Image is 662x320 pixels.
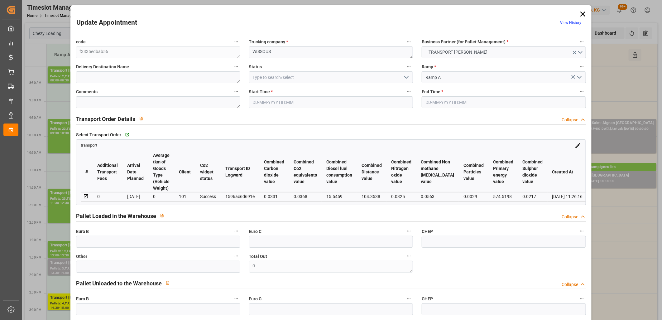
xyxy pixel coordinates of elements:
[578,227,586,235] button: CHEP
[76,296,89,302] span: Euro B
[523,193,543,200] div: 0.0217
[81,152,93,192] th: #
[493,193,513,200] div: 574.5198
[249,261,413,273] textarea: 0
[93,152,122,192] th: Additional Transport Fees
[422,296,433,302] span: CHEP
[405,227,413,235] button: Euro C
[156,210,168,221] button: View description
[459,152,488,192] th: Combined Particles value
[195,152,221,192] th: Co2 widget status
[552,193,583,200] div: [DATE] 11:26:16
[562,214,578,220] div: Collapse
[574,73,584,82] button: open menu
[249,296,262,302] span: Euro C
[249,64,262,70] span: Status
[425,49,491,56] span: TRANSPORT [PERSON_NAME]
[518,152,548,192] th: Combined Sulphur dioxide value
[76,89,98,95] span: Comments
[463,193,484,200] div: 0.0029
[97,193,118,200] div: 0
[76,132,121,138] span: Select Transport Order
[578,38,586,46] button: Business Partner (for Pallet Management) *
[76,64,129,70] span: Delivery Destination Name
[135,113,147,124] button: View description
[81,143,97,148] span: transport
[232,227,240,235] button: Euro B
[76,18,137,28] h2: Update Appointment
[578,295,586,303] button: CHEP
[232,38,240,46] button: code
[391,193,411,200] div: 0.0325
[578,63,586,71] button: Ramp *
[422,46,586,58] button: open menu
[562,281,578,288] div: Collapse
[76,228,89,235] span: Euro B
[362,193,382,200] div: 104.3538
[422,64,436,70] span: Ramp
[405,38,413,46] button: Trucking company *
[76,46,240,58] textarea: f3335edbab56
[289,152,322,192] th: Combined Co2 equivalents value
[249,39,288,45] span: Trucking company
[200,193,216,200] div: Success
[416,152,459,192] th: Combined Non methane [MEDICAL_DATA] value
[401,73,411,82] button: open menu
[249,71,413,83] input: Type to search/select
[405,252,413,260] button: Total Out
[76,212,156,220] h2: Pallet Loaded in the Warehouse
[422,96,586,108] input: DD-MM-YYYY HH:MM
[162,277,174,289] button: View description
[221,152,259,192] th: Transport ID Logward
[405,88,413,96] button: Start Time *
[232,295,240,303] button: Euro B
[249,89,273,95] span: Start Time
[249,46,413,58] textarea: WISSOUS
[422,89,443,95] span: End Time
[357,152,386,192] th: Combined Distance value
[386,152,416,192] th: Combined Nitrogen oxide value
[127,193,144,200] div: [DATE]
[578,88,586,96] button: End Time *
[76,279,162,288] h2: Pallet Unloaded to the Warehouse
[232,63,240,71] button: Delivery Destination Name
[422,39,508,45] span: Business Partner (for Pallet Management)
[76,39,86,45] span: code
[326,193,352,200] div: 15.5459
[259,152,289,192] th: Combined Carbon dioxide value
[153,193,170,200] div: 0
[488,152,518,192] th: Combined Primary energy value
[264,193,284,200] div: 0.0331
[562,117,578,123] div: Collapse
[225,193,255,200] div: 1596ac6d691e
[76,115,135,123] h2: Transport Order Details
[232,88,240,96] button: Comments
[122,152,148,192] th: Arrival Date Planned
[405,295,413,303] button: Euro C
[405,63,413,71] button: Status
[148,152,174,192] th: Average tkm of Goods Type (Vehicle Weight)
[422,71,586,83] input: Type to search/select
[421,193,454,200] div: 0.0563
[548,152,588,192] th: Created At
[560,21,581,25] a: View History
[294,193,317,200] div: 0.0368
[249,253,267,260] span: Total Out
[174,152,195,192] th: Client
[422,228,433,235] span: CHEP
[249,96,413,108] input: DD-MM-YYYY HH:MM
[249,228,262,235] span: Euro C
[76,253,87,260] span: Other
[232,252,240,260] button: Other
[322,152,357,192] th: Combined Diesel fuel consumption value
[81,143,97,148] a: transport
[179,193,191,200] div: 101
